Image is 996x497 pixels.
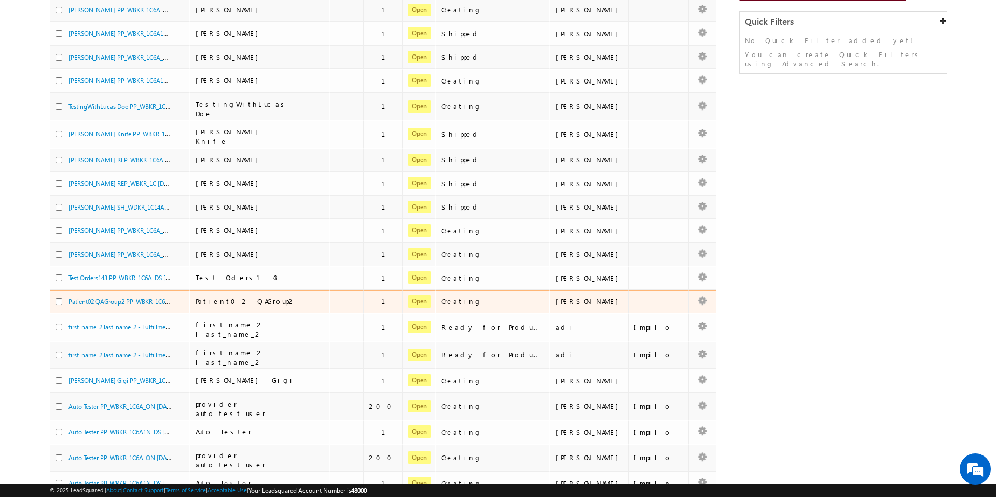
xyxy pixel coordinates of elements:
div: [PERSON_NAME] [556,297,624,306]
a: [PERSON_NAME] PP_WBKR_1C6A1N_DS [DATE] 9:34:44 PM [68,76,229,85]
div: 1 [381,273,398,283]
span: Open [408,100,431,113]
div: [PERSON_NAME] [556,226,624,236]
a: [PERSON_NAME] REP_WBKR_1C6A [DATE] 7:12:00 PM [68,155,214,164]
div: [PERSON_NAME] [556,479,624,488]
a: [PERSON_NAME] PP_WBKR_1C6A_DS [DATE] 7:07:07 PM [68,52,221,61]
span: first_name_2 last_name_2 [196,348,264,366]
span: provider auto_test_user [196,399,266,418]
div: 200 [369,453,398,462]
span: [PERSON_NAME] [196,76,264,85]
div: Impilo [634,453,684,462]
span: [PERSON_NAME] [196,52,264,61]
span: Auto Tester [196,478,252,487]
div: adi [556,323,624,332]
a: [PERSON_NAME] Gigi PP_WBKR_1C6A_DS [DATE] 6:10:32 PM [68,376,233,384]
span: Open [408,349,431,361]
a: [PERSON_NAME] PP_WBKR_1C6A_DS [DATE] 4:06:37 PM [68,5,221,14]
a: first_name_2 last_name_2 - Fulfillment Task [68,322,184,331]
a: Patient02 QAGroup2 PP_WBKR_1C6A_DS [DATE] 3:00:35 PM [68,297,230,306]
div: 1 [381,479,398,488]
div: 1 [381,155,398,164]
p: You can create Quick Filters using Advanced Search. [745,50,942,68]
span: Auto Tester [196,427,252,436]
span: Open [408,51,431,63]
div: Creating [441,297,545,306]
a: Terms of Service [165,487,206,493]
span: [PERSON_NAME] Gigi [196,376,296,384]
span: Open [408,74,431,87]
div: 1 [381,179,398,188]
div: Shipped [441,202,545,212]
div: 1 [381,250,398,259]
div: [PERSON_NAME] [556,250,624,259]
div: 1 [381,29,398,38]
div: 1 [381,226,398,236]
a: Contact Support [123,487,164,493]
span: Open [408,224,431,237]
div: Impilo [634,402,684,411]
div: 1 [381,350,398,360]
div: Ready for Production [441,323,545,332]
div: 1 [381,323,398,332]
div: Creating [441,76,545,86]
span: [PERSON_NAME] Knife [196,127,264,145]
div: Creating [441,250,545,259]
span: Open [408,400,431,412]
div: 1 [381,297,398,306]
span: TestingWithLucas Doe [196,100,288,118]
div: [PERSON_NAME] [556,29,624,38]
div: [PERSON_NAME] [556,52,624,62]
a: [PERSON_NAME] Knife PP_WBKR_1C6A2N_DS [DATE] 6:47:02 PM [68,129,244,138]
div: [PERSON_NAME] [556,202,624,212]
div: Impilo [634,427,684,437]
div: [PERSON_NAME] [556,179,624,188]
div: Chat with us now [54,54,174,68]
div: [PERSON_NAME] [556,376,624,385]
span: Patient02 QAGroup2 [196,297,296,306]
span: provider auto_test_user [196,451,266,469]
span: Open [408,201,431,213]
div: Impilo [634,350,684,360]
span: Open [408,477,431,489]
span: Open [408,451,431,464]
span: Test Orders143 [196,273,278,282]
a: [PERSON_NAME] PP_WBKR_1C6A_DS [DATE] 1:03:09 PM [68,250,221,258]
span: [PERSON_NAME] [196,155,264,164]
span: 48000 [351,487,367,494]
div: Creating [441,273,545,283]
span: Open [408,128,431,140]
div: [PERSON_NAME] [556,76,624,86]
a: [PERSON_NAME] PP_WBKR_1C6A1N_DS [DATE] 6:57:53 PM [68,29,229,37]
div: Creating [441,226,545,236]
a: Auto Tester PP_WBKR_1C6A1N_DS [DATE] 8:52:40 PM [68,427,212,436]
span: Open [408,374,431,386]
span: Open [408,271,431,284]
span: [PERSON_NAME] [196,178,264,187]
a: [PERSON_NAME] SH_WDKR_1C14A_L [DATE] 7:55:00 PM [68,202,221,211]
span: Open [408,4,431,16]
span: Open [408,425,431,438]
div: Creating [441,5,545,15]
span: Open [408,177,431,189]
span: [PERSON_NAME] [196,29,264,37]
div: Creating [441,427,545,437]
div: Ready for Production [441,350,545,360]
span: Open [408,321,431,333]
a: Auto Tester PP_WBKR_1C6A1N_DS [DATE] 11:07:08 AM [68,478,215,487]
div: Minimize live chat window [170,5,195,30]
a: first_name_2 last_name_2 - Fulfillment Task [68,350,184,359]
span: [PERSON_NAME] [196,202,264,211]
a: About [106,487,121,493]
div: Quick Filters [740,12,947,32]
div: Creating [441,402,545,411]
div: Shipped [441,130,545,139]
div: Impilo [634,323,684,332]
a: [PERSON_NAME] REP_WBKR_1C [DATE] 7:24:00 PM [68,178,207,187]
div: Creating [441,102,545,111]
div: 1 [381,76,398,86]
span: first_name_2 last_name_2 [196,320,264,338]
span: Open [408,27,431,39]
span: © 2025 LeadSquared | | | | | [50,486,367,495]
div: 1 [381,52,398,62]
